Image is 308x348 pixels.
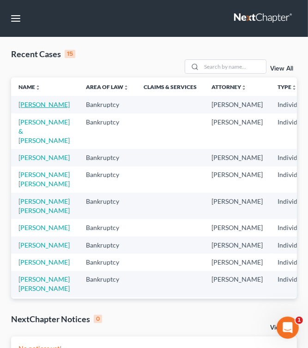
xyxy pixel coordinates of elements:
[18,275,70,292] a: [PERSON_NAME] [PERSON_NAME]
[241,85,247,90] i: unfold_more
[94,315,102,323] div: 0
[211,83,247,90] a: Attorneyunfold_more
[35,85,41,90] i: unfold_more
[277,317,299,339] iframe: Intercom live chat
[278,83,297,90] a: Typeunfold_more
[79,254,136,271] td: Bankruptcy
[79,236,136,254] td: Bankruptcy
[204,96,270,113] td: [PERSON_NAME]
[79,219,136,236] td: Bankruptcy
[123,85,129,90] i: unfold_more
[11,313,102,324] div: NextChapter Notices
[86,83,129,90] a: Area of Lawunfold_more
[79,193,136,219] td: Bankruptcy
[270,324,293,331] a: View All
[79,166,136,193] td: Bankruptcy
[204,254,270,271] td: [PERSON_NAME]
[18,258,70,266] a: [PERSON_NAME]
[204,236,270,254] td: [PERSON_NAME]
[79,96,136,113] td: Bankruptcy
[204,219,270,236] td: [PERSON_NAME]
[204,149,270,166] td: [PERSON_NAME]
[204,193,270,219] td: [PERSON_NAME]
[79,297,136,314] td: Bankruptcy
[18,224,70,231] a: [PERSON_NAME]
[18,153,70,161] a: [PERSON_NAME]
[18,83,41,90] a: Nameunfold_more
[79,113,136,149] td: Bankruptcy
[204,166,270,193] td: [PERSON_NAME]
[204,113,270,149] td: [PERSON_NAME]
[201,60,266,73] input: Search by name...
[18,100,70,108] a: [PERSON_NAME]
[270,65,293,72] a: View All
[18,171,70,188] a: [PERSON_NAME] [PERSON_NAME]
[204,297,270,314] td: [PERSON_NAME]
[79,271,136,297] td: Bankruptcy
[296,317,303,324] span: 1
[18,241,70,249] a: [PERSON_NAME]
[18,197,70,214] a: [PERSON_NAME] [PERSON_NAME]
[136,77,204,96] th: Claims & Services
[11,48,75,59] div: Recent Cases
[65,50,75,58] div: 15
[204,271,270,297] td: [PERSON_NAME]
[18,118,70,144] a: [PERSON_NAME] & [PERSON_NAME]
[291,85,297,90] i: unfold_more
[79,149,136,166] td: Bankruptcy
